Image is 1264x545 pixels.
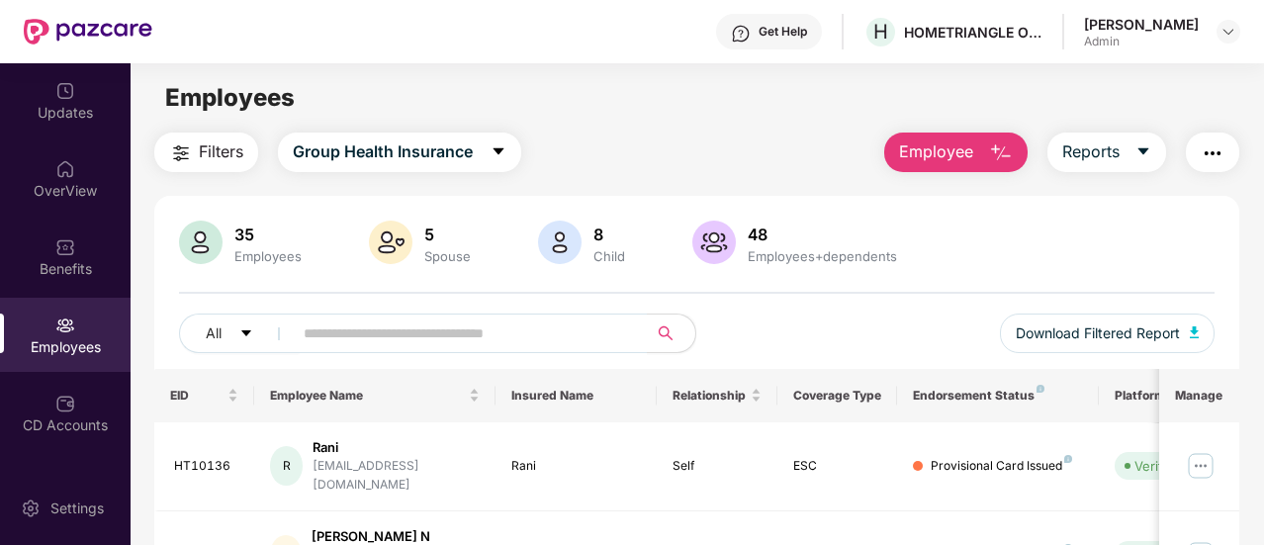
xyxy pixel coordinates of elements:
[154,369,255,422] th: EID
[45,499,110,518] div: Settings
[270,446,303,486] div: R
[793,457,882,476] div: ESC
[313,438,480,457] div: Rani
[179,221,223,264] img: svg+xml;base64,PHN2ZyB4bWxucz0iaHR0cDovL3d3dy53My5vcmcvMjAwMC9zdmciIHhtbG5zOnhsaW5rPSJodHRwOi8vd3...
[1201,141,1224,165] img: svg+xml;base64,PHN2ZyB4bWxucz0iaHR0cDovL3d3dy53My5vcmcvMjAwMC9zdmciIHdpZHRoPSIyNCIgaGVpZ2h0PSIyNC...
[904,23,1042,42] div: HOMETRIANGLE ONLINE SERVICES PRIVATE LIMITED
[1134,456,1182,476] div: Verified
[1064,455,1072,463] img: svg+xml;base64,PHN2ZyB4bWxucz0iaHR0cDovL3d3dy53My5vcmcvMjAwMC9zdmciIHdpZHRoPSI4IiBoZWlnaHQ9IjgiIH...
[692,221,736,264] img: svg+xml;base64,PHN2ZyB4bWxucz0iaHR0cDovL3d3dy53My5vcmcvMjAwMC9zdmciIHhtbG5zOnhsaW5rPSJodHRwOi8vd3...
[1084,15,1199,34] div: [PERSON_NAME]
[899,139,973,164] span: Employee
[179,314,300,353] button: Allcaret-down
[647,325,685,341] span: search
[199,139,243,164] span: Filters
[165,83,295,112] span: Employees
[169,141,193,165] img: svg+xml;base64,PHN2ZyB4bWxucz0iaHR0cDovL3d3dy53My5vcmcvMjAwMC9zdmciIHdpZHRoPSIyNCIgaGVpZ2h0PSIyNC...
[744,225,901,244] div: 48
[759,24,807,40] div: Get Help
[230,225,306,244] div: 35
[589,225,629,244] div: 8
[206,322,222,344] span: All
[589,248,629,264] div: Child
[1159,369,1239,422] th: Manage
[369,221,412,264] img: svg+xml;base64,PHN2ZyB4bWxucz0iaHR0cDovL3d3dy53My5vcmcvMjAwMC9zdmciIHhtbG5zOnhsaW5rPSJodHRwOi8vd3...
[777,369,898,422] th: Coverage Type
[420,225,475,244] div: 5
[254,369,496,422] th: Employee Name
[744,248,901,264] div: Employees+dependents
[55,237,75,257] img: svg+xml;base64,PHN2ZyBpZD0iQmVuZWZpdHMiIHhtbG5zPSJodHRwOi8vd3d3LnczLm9yZy8yMDAwL3N2ZyIgd2lkdGg9Ij...
[1037,385,1044,393] img: svg+xml;base64,PHN2ZyB4bWxucz0iaHR0cDovL3d3dy53My5vcmcvMjAwMC9zdmciIHdpZHRoPSI4IiBoZWlnaHQ9IjgiIH...
[673,388,747,404] span: Relationship
[873,20,888,44] span: H
[511,457,641,476] div: Rani
[538,221,582,264] img: svg+xml;base64,PHN2ZyB4bWxucz0iaHR0cDovL3d3dy53My5vcmcvMjAwMC9zdmciIHhtbG5zOnhsaW5rPSJodHRwOi8vd3...
[420,248,475,264] div: Spouse
[1016,322,1180,344] span: Download Filtered Report
[55,159,75,179] img: svg+xml;base64,PHN2ZyBpZD0iSG9tZSIgeG1sbnM9Imh0dHA6Ly93d3cudzMub3JnLzIwMDAvc3ZnIiB3aWR0aD0iMjAiIG...
[731,24,751,44] img: svg+xml;base64,PHN2ZyBpZD0iSGVscC0zMngzMiIgeG1sbnM9Imh0dHA6Ly93d3cudzMub3JnLzIwMDAvc3ZnIiB3aWR0aD...
[1062,139,1120,164] span: Reports
[270,388,465,404] span: Employee Name
[647,314,696,353] button: search
[913,388,1082,404] div: Endorsement Status
[24,19,152,45] img: New Pazcare Logo
[1135,143,1151,161] span: caret-down
[1115,388,1223,404] div: Platform Status
[55,394,75,413] img: svg+xml;base64,PHN2ZyBpZD0iQ0RfQWNjb3VudHMiIGRhdGEtbmFtZT0iQ0QgQWNjb3VudHMiIHhtbG5zPSJodHRwOi8vd3...
[491,143,506,161] span: caret-down
[1047,133,1166,172] button: Reportscaret-down
[293,139,473,164] span: Group Health Insurance
[21,499,41,518] img: svg+xml;base64,PHN2ZyBpZD0iU2V0dGluZy0yMHgyMCIgeG1sbnM9Imh0dHA6Ly93d3cudzMub3JnLzIwMDAvc3ZnIiB3aW...
[657,369,777,422] th: Relationship
[496,369,657,422] th: Insured Name
[1190,326,1200,338] img: svg+xml;base64,PHN2ZyB4bWxucz0iaHR0cDovL3d3dy53My5vcmcvMjAwMC9zdmciIHhtbG5zOnhsaW5rPSJodHRwOi8vd3...
[1000,314,1216,353] button: Download Filtered Report
[1185,450,1217,482] img: manageButton
[174,457,239,476] div: HT10136
[673,457,762,476] div: Self
[1220,24,1236,40] img: svg+xml;base64,PHN2ZyBpZD0iRHJvcGRvd24tMzJ4MzIiIHhtbG5zPSJodHRwOi8vd3d3LnczLm9yZy8yMDAwL3N2ZyIgd2...
[313,457,480,495] div: [EMAIL_ADDRESS][DOMAIN_NAME]
[154,133,258,172] button: Filters
[1084,34,1199,49] div: Admin
[230,248,306,264] div: Employees
[278,133,521,172] button: Group Health Insurancecaret-down
[55,316,75,335] img: svg+xml;base64,PHN2ZyBpZD0iRW1wbG95ZWVzIiB4bWxucz0iaHR0cDovL3d3dy53My5vcmcvMjAwMC9zdmciIHdpZHRoPS...
[239,326,253,342] span: caret-down
[55,81,75,101] img: svg+xml;base64,PHN2ZyBpZD0iVXBkYXRlZCIgeG1sbnM9Imh0dHA6Ly93d3cudzMub3JnLzIwMDAvc3ZnIiB3aWR0aD0iMj...
[989,141,1013,165] img: svg+xml;base64,PHN2ZyB4bWxucz0iaHR0cDovL3d3dy53My5vcmcvMjAwMC9zdmciIHhtbG5zOnhsaW5rPSJodHRwOi8vd3...
[931,457,1072,476] div: Provisional Card Issued
[170,388,225,404] span: EID
[884,133,1028,172] button: Employee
